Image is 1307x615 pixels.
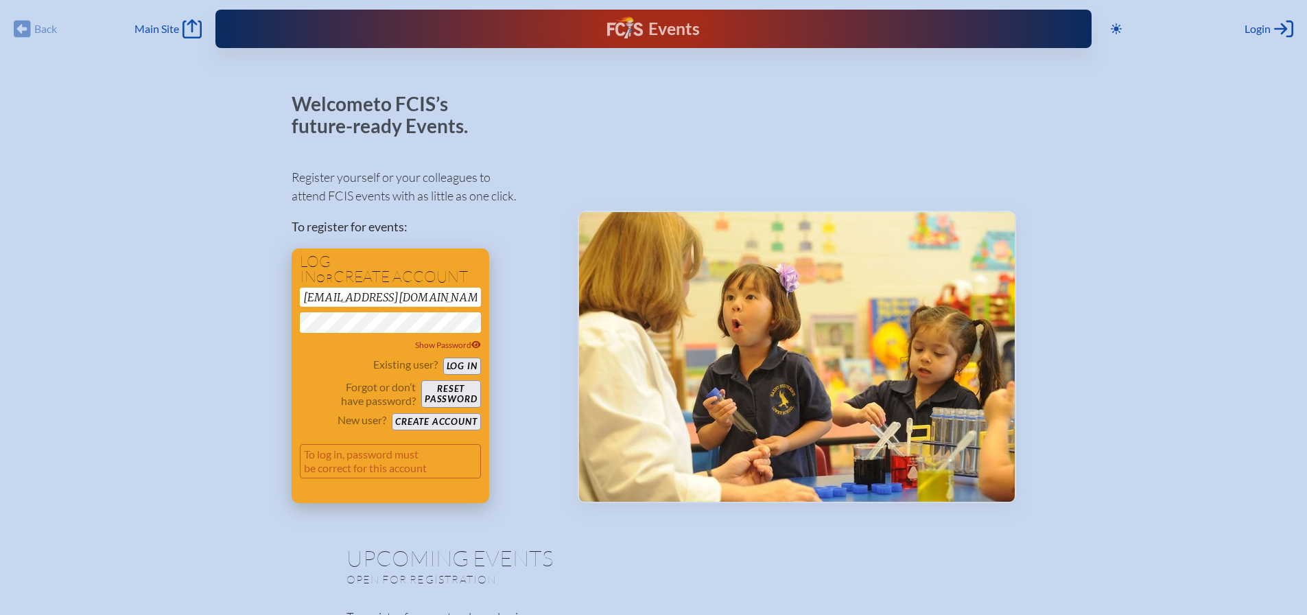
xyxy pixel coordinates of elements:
[346,572,709,586] p: Open for registration
[579,212,1015,502] img: Events
[300,288,481,307] input: Email
[392,413,480,430] button: Create account
[421,380,480,408] button: Resetpassword
[443,358,481,375] button: Log in
[1245,22,1271,36] span: Login
[346,547,961,569] h1: Upcoming Events
[415,340,481,350] span: Show Password
[134,19,202,38] a: Main Site
[292,168,556,205] p: Register yourself or your colleagues to attend FCIS events with as little as one click.
[456,16,850,41] div: FCIS Events — Future ready
[134,22,179,36] span: Main Site
[292,93,484,137] p: Welcome to FCIS’s future-ready Events.
[300,380,416,408] p: Forgot or don’t have password?
[292,218,556,236] p: To register for events:
[300,444,481,478] p: To log in, password must be correct for this account
[373,358,438,371] p: Existing user?
[316,271,333,285] span: or
[300,254,481,285] h1: Log in create account
[338,413,386,427] p: New user?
